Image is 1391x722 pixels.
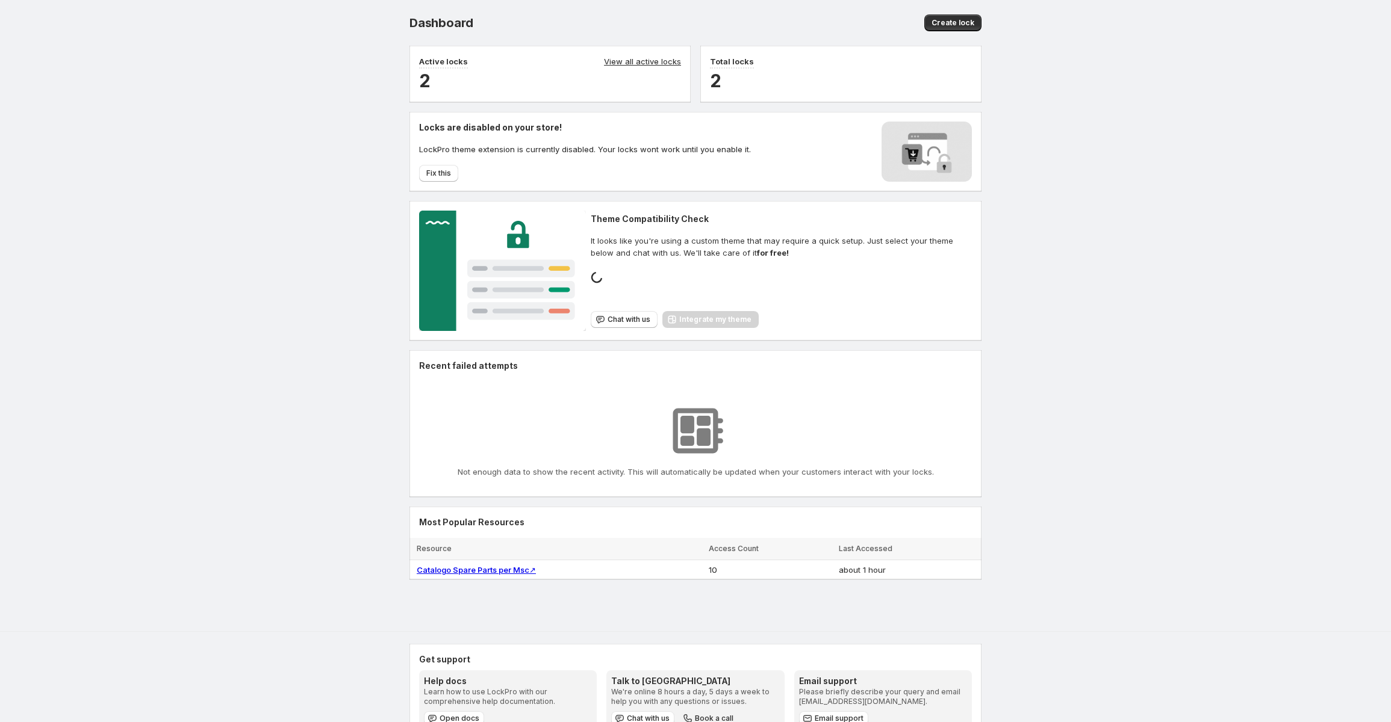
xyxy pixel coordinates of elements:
[710,69,972,93] h2: 2
[419,55,468,67] p: Active locks
[409,16,473,30] span: Dashboard
[419,211,586,331] img: Customer support
[799,675,967,687] h3: Email support
[458,466,934,478] p: Not enough data to show the recent activity. This will automatically be updated when your custome...
[611,675,779,687] h3: Talk to [GEOGRAPHIC_DATA]
[419,69,681,93] h2: 2
[604,55,681,69] a: View all active locks
[419,165,458,182] button: Fix this
[757,248,789,258] strong: for free!
[799,687,967,706] p: Please briefly describe your query and email [EMAIL_ADDRESS][DOMAIN_NAME].
[419,653,972,665] h2: Get support
[419,360,518,372] h2: Recent failed attempts
[932,18,974,28] span: Create lock
[665,401,726,461] img: No resources found
[705,560,835,580] td: 10
[417,544,452,553] span: Resource
[924,14,982,31] button: Create lock
[591,213,972,225] h2: Theme Compatibility Check
[591,311,658,328] button: Chat with us
[882,122,972,182] img: Locks disabled
[419,143,751,155] p: LockPro theme extension is currently disabled. Your locks wont work until you enable it.
[835,560,982,580] td: about 1 hour
[611,687,779,706] p: We're online 8 hours a day, 5 days a week to help you with any questions or issues.
[419,122,751,134] h2: Locks are disabled on your store!
[419,516,972,528] h2: Most Popular Resources
[710,55,754,67] p: Total locks
[424,675,592,687] h3: Help docs
[709,544,759,553] span: Access Count
[591,235,972,259] span: It looks like you're using a custom theme that may require a quick setup. Just select your theme ...
[424,687,592,706] p: Learn how to use LockPro with our comprehensive help documentation.
[426,168,451,178] span: Fix this
[608,315,650,324] span: Chat with us
[839,544,892,553] span: Last Accessed
[417,565,536,575] a: Catalogo Spare Parts per Msc↗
